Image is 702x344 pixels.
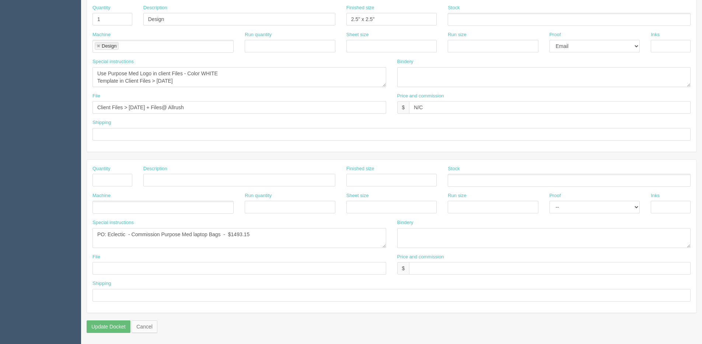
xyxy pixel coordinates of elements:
label: Run quantity [245,192,272,199]
label: Sheet size [346,31,369,38]
label: Sheet size [346,192,369,199]
label: Description [143,4,167,11]
label: Run size [448,31,467,38]
label: Price and commission [397,93,444,100]
label: Shipping [92,119,111,126]
label: Special instructions [92,219,134,226]
label: Proof [549,192,561,199]
label: File [92,254,100,261]
label: Inks [651,192,660,199]
label: Quantity [92,4,110,11]
label: Finished size [346,165,374,172]
label: Bindery [397,58,413,65]
div: Design [102,44,116,48]
label: Quantity [92,165,110,172]
label: Price and commission [397,254,444,261]
label: Shipping [92,280,111,287]
span: translation missing: en.helpers.links.cancel [136,324,153,330]
textarea: Use Purpose Med Logo in client Files - Color WHITE Template in Client Files > [DATE] [92,67,386,87]
label: Special instructions [92,58,134,65]
div: $ [397,101,409,114]
label: Bindery [397,219,413,226]
input: Update Docket [87,320,130,333]
label: Inks [651,31,660,38]
label: Description [143,165,167,172]
label: Finished size [346,4,374,11]
label: File [92,93,100,100]
label: Run quantity [245,31,272,38]
textarea: PO: Eclectic - Commission Purpose Med laptop Bags - $1493.15 [92,228,386,248]
label: Stock [448,165,460,172]
a: Cancel [132,320,157,333]
label: Run size [448,192,467,199]
label: Proof [549,31,561,38]
div: $ [397,262,409,275]
label: Stock [448,4,460,11]
label: Machine [92,31,111,38]
label: Machine [92,192,111,199]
